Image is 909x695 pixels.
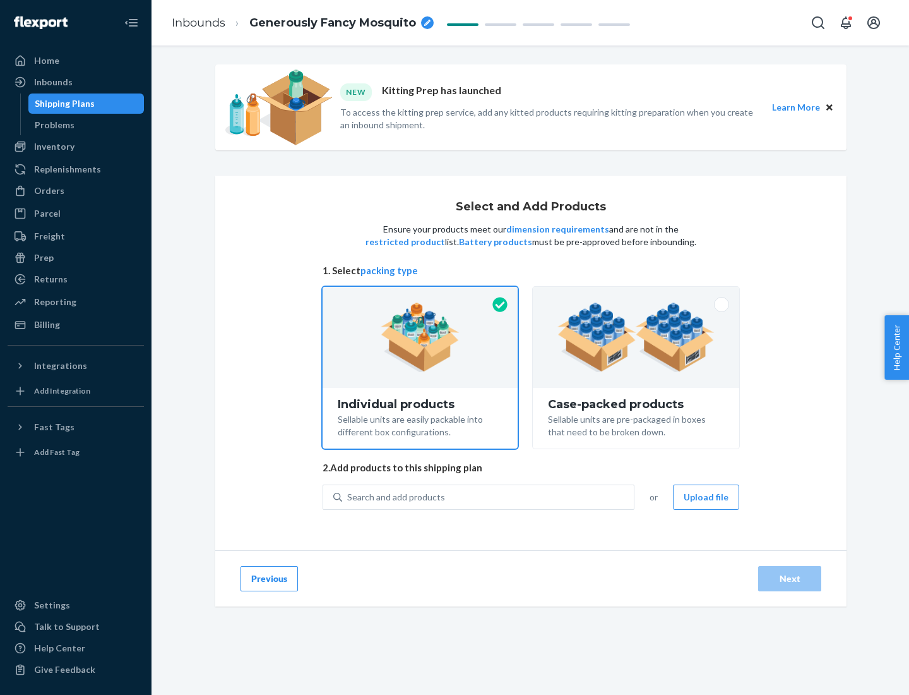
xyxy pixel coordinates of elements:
a: Settings [8,595,144,615]
a: Talk to Support [8,617,144,637]
img: Flexport logo [14,16,68,29]
button: Close [823,100,836,114]
div: Settings [34,599,70,612]
a: Billing [8,315,144,335]
button: Integrations [8,356,144,376]
button: Battery products [459,236,532,248]
div: Help Center [34,642,85,655]
button: Fast Tags [8,417,144,437]
a: Orders [8,181,144,201]
button: packing type [360,264,418,277]
span: Generously Fancy Mosquito [249,15,416,32]
a: Inbounds [172,16,225,30]
a: Replenishments [8,159,144,179]
div: Case-packed products [548,398,724,411]
span: 2. Add products to this shipping plan [323,461,739,474]
div: Sellable units are easily packable into different box configurations. [338,411,502,438]
div: Next [769,572,811,585]
div: Give Feedback [34,663,95,676]
p: To access the kitting prep service, add any kitted products requiring kitting preparation when yo... [340,106,761,131]
div: Inventory [34,140,74,153]
div: Search and add products [347,491,445,504]
a: Home [8,51,144,71]
div: Replenishments [34,163,101,176]
p: Kitting Prep has launched [382,83,501,100]
a: Add Fast Tag [8,442,144,462]
div: Individual products [338,398,502,411]
img: individual-pack.facf35554cb0f1810c75b2bd6df2d64e.png [381,303,460,372]
button: Open Search Box [805,10,831,35]
a: Add Integration [8,381,144,401]
div: Freight [34,230,65,243]
div: Talk to Support [34,620,100,633]
a: Help Center [8,638,144,658]
a: Parcel [8,203,144,224]
button: Previous [241,566,298,591]
span: or [650,491,658,504]
div: NEW [340,83,372,100]
a: Returns [8,269,144,289]
h1: Select and Add Products [456,201,606,214]
a: Inbounds [8,72,144,92]
button: Learn More [772,100,820,114]
div: Prep [34,251,54,264]
button: Help Center [884,315,909,380]
button: Upload file [673,485,739,510]
div: Billing [34,318,60,331]
span: 1. Select [323,264,739,277]
a: Freight [8,226,144,246]
div: Returns [34,273,68,286]
div: Add Fast Tag [34,447,80,457]
div: Fast Tags [34,421,74,433]
button: Next [758,566,821,591]
a: Problems [28,115,145,135]
a: Shipping Plans [28,94,145,114]
div: Reporting [34,296,76,308]
button: Open notifications [833,10,858,35]
button: restricted product [365,236,445,248]
div: Inbounds [34,76,73,88]
a: Reporting [8,292,144,312]
div: Shipping Plans [35,97,95,110]
div: Home [34,54,59,67]
button: Give Feedback [8,660,144,680]
div: Add Integration [34,385,90,396]
button: Close Navigation [119,10,144,35]
div: Sellable units are pre-packaged in boxes that need to be broken down. [548,411,724,438]
a: Inventory [8,136,144,157]
button: Open account menu [861,10,886,35]
a: Prep [8,248,144,268]
div: Parcel [34,207,61,220]
p: Ensure your products meet our and are not in the list. must be pre-approved before inbounding. [364,223,698,248]
div: Orders [34,184,64,197]
ol: breadcrumbs [162,4,444,42]
div: Problems [35,119,74,131]
div: Integrations [34,360,87,372]
img: case-pack.59cecea509d18c883b923b81aeac6d0b.png [557,303,715,372]
button: dimension requirements [506,223,609,236]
